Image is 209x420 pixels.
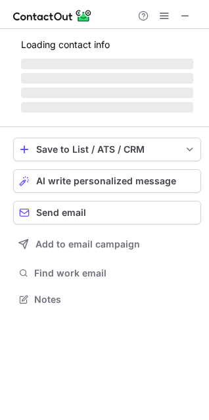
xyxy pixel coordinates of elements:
span: Notes [34,294,196,305]
span: ‌ [21,59,193,69]
span: Send email [36,207,86,218]
img: ContactOut v5.3.10 [13,8,92,24]
span: Find work email [34,267,196,279]
span: AI write personalized message [36,176,176,186]
span: Add to email campaign [35,239,140,249]
div: Save to List / ATS / CRM [36,144,178,155]
span: ‌ [21,88,193,98]
p: Loading contact info [21,39,193,50]
button: save-profile-one-click [13,138,201,161]
button: Add to email campaign [13,232,201,256]
button: AI write personalized message [13,169,201,193]
span: ‌ [21,102,193,113]
button: Send email [13,201,201,224]
span: ‌ [21,73,193,84]
button: Notes [13,290,201,309]
button: Find work email [13,264,201,282]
